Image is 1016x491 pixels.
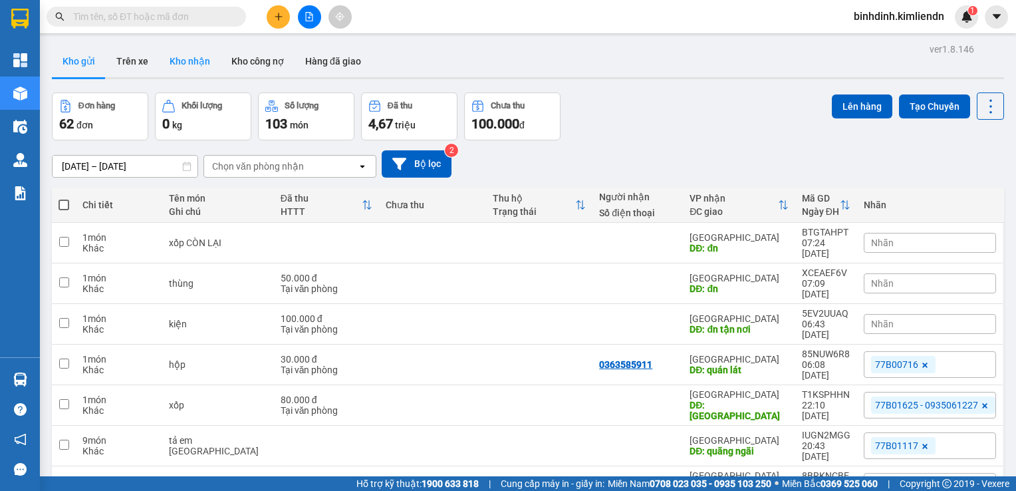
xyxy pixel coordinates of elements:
div: Khác [82,324,156,335]
button: Đã thu4,67 triệu [361,92,457,140]
span: Cung cấp máy in - giấy in: [501,476,604,491]
div: 06:43 [DATE] [802,319,850,340]
div: Khác [82,365,156,375]
span: question-circle [14,403,27,416]
div: Khác [82,446,156,456]
div: Tại văn phòng [281,405,372,416]
span: aim [335,12,344,21]
span: triệu [395,120,416,130]
button: Trên xe [106,45,159,77]
span: đơn [76,120,93,130]
div: Số điện thoại [599,208,676,218]
button: Kho nhận [159,45,221,77]
img: warehouse-icon [13,86,27,100]
span: binhdinh.kimliendn [843,8,955,25]
div: thùng [169,278,267,289]
div: 07:24 [DATE] [802,238,850,259]
button: Chưa thu100.000đ [464,92,561,140]
th: Toggle SortBy [795,188,857,223]
strong: 1900 633 818 [422,478,479,489]
div: Tên món [169,193,267,204]
img: icon-new-feature [961,11,973,23]
span: message [14,463,27,476]
button: Đơn hàng62đơn [52,92,148,140]
strong: 0708 023 035 - 0935 103 250 [650,478,771,489]
div: HTTT [281,206,362,217]
input: Select a date range. [53,156,197,177]
svg: open [357,161,368,172]
div: 1 món [82,354,156,365]
div: DĐ: quán lát [690,365,788,375]
div: [GEOGRAPHIC_DATA] [690,313,788,324]
div: 20:43 [DATE] [802,440,850,462]
strong: 0369 525 060 [821,478,878,489]
span: Nhãn [871,319,894,329]
div: [GEOGRAPHIC_DATA] [690,232,788,243]
span: Nhãn [871,278,894,289]
div: Khác [82,243,156,253]
div: 9 món [82,435,156,446]
span: 4,67 [368,116,393,132]
img: warehouse-icon [13,153,27,167]
span: plus [274,12,283,21]
button: caret-down [985,5,1008,29]
span: | [888,476,890,491]
div: 06:08 [DATE] [802,359,850,381]
div: kiện [169,319,267,329]
div: XCEAEF6V [802,267,850,278]
div: VP nhận [690,193,777,204]
img: warehouse-icon [13,120,27,134]
button: Lên hàng [832,94,892,118]
div: 80.000 đ [281,395,372,405]
div: Người nhận [599,192,676,202]
span: 62 [59,116,74,132]
span: 77B01117 [875,440,918,452]
sup: 1 [968,6,977,15]
span: | [489,476,491,491]
span: 77B01625 - 0935061227 [875,399,978,411]
div: [GEOGRAPHIC_DATA] [690,389,788,400]
div: 100.000 đ [281,476,372,486]
div: [GEOGRAPHIC_DATA] [690,354,788,365]
div: Khác [82,405,156,416]
div: ver 1.8.146 [930,42,974,57]
div: BTGTAHPT [802,227,850,238]
span: caret-down [991,11,1003,23]
div: 8BRKNCBE [802,470,850,481]
div: Đã thu [281,193,362,204]
div: Khối lượng [182,101,222,110]
span: Nhãn [871,238,894,248]
div: 1 món [82,476,156,486]
img: warehouse-icon [13,373,27,387]
img: dashboard-icon [13,53,27,67]
div: Chưa thu [491,101,525,110]
th: Toggle SortBy [486,188,593,223]
button: aim [328,5,352,29]
div: Chọn văn phòng nhận [212,160,304,173]
div: T1KSPHHN [802,389,850,400]
span: món [290,120,309,130]
span: 103 [265,116,287,132]
span: ⚪️ [775,481,779,486]
span: notification [14,433,27,446]
div: 85NUW6R8 [802,349,850,359]
div: 1 món [82,313,156,324]
div: Khác [82,283,156,294]
th: Toggle SortBy [274,188,379,223]
span: file-add [305,12,314,21]
div: ĐC giao [690,206,777,217]
div: Tại văn phòng [281,324,372,335]
img: solution-icon [13,186,27,200]
div: 50.000 đ [281,273,372,283]
button: Kho gửi [52,45,106,77]
div: tả em bé [169,435,267,456]
span: copyright [942,479,952,488]
div: DĐ: đà nẵng [690,400,788,421]
span: Miền Bắc [782,476,878,491]
div: xốp [169,400,267,410]
div: chị ly - 210 trần hưng đạo [599,476,676,486]
div: Ghi chú [169,206,267,217]
button: Tạo Chuyến [899,94,970,118]
div: [GEOGRAPHIC_DATA] [690,273,788,283]
span: 77B00716 [875,359,918,371]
